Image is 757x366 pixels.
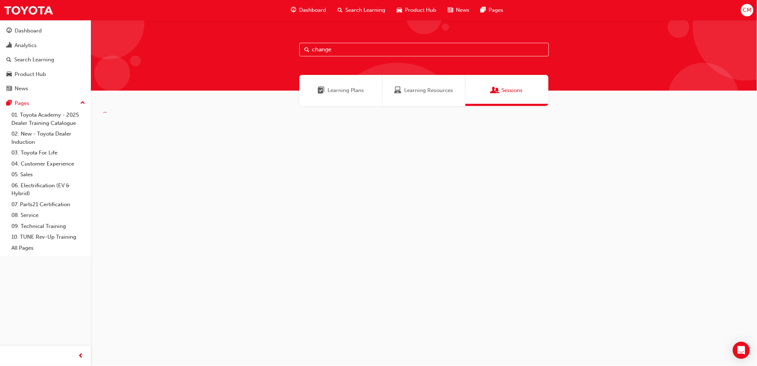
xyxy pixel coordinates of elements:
[15,41,37,50] div: Analytics
[80,98,85,108] span: up-icon
[15,70,46,78] div: Product Hub
[3,68,88,81] a: Product Hub
[489,6,504,14] span: Pages
[291,6,296,15] span: guage-icon
[14,56,54,64] div: Search Learning
[338,6,343,15] span: search-icon
[15,99,29,107] div: Pages
[299,75,382,106] a: Learning PlansLearning Plans
[9,180,88,199] a: 06. Electrification (EV & Hybrid)
[6,71,12,78] span: car-icon
[405,86,453,95] span: Learning Resources
[9,169,88,180] a: 05. Sales
[285,3,332,17] a: guage-iconDashboard
[456,6,469,14] span: News
[405,6,436,14] span: Product Hub
[15,85,28,93] div: News
[448,6,453,15] span: news-icon
[9,158,88,169] a: 04. Customer Experience
[9,210,88,221] a: 08. Service
[743,6,751,14] span: CM
[9,232,88,243] a: 10. TUNE Rev-Up Training
[491,86,499,95] span: Sessions
[465,75,549,106] a: SessionsSessions
[328,86,364,95] span: Learning Plans
[741,4,753,16] button: CM
[318,86,325,95] span: Learning Plans
[442,3,475,17] a: news-iconNews
[6,28,12,34] span: guage-icon
[305,46,310,54] span: Search
[345,6,385,14] span: Search Learning
[6,57,11,63] span: search-icon
[3,39,88,52] a: Analytics
[9,128,88,147] a: 02. New - Toyota Dealer Induction
[15,27,42,35] div: Dashboard
[9,199,88,210] a: 07. Parts21 Certification
[299,43,549,56] input: Search...
[6,42,12,49] span: chart-icon
[4,2,53,18] img: Trak
[3,24,88,37] a: Dashboard
[9,110,88,128] a: 01. Toyota Academy - 2025 Dealer Training Catalogue
[3,53,88,66] a: Search Learning
[3,23,88,97] button: DashboardAnalyticsSearch LearningProduct HubNews
[391,3,442,17] a: car-iconProduct Hub
[332,3,391,17] a: search-iconSearch Learning
[6,100,12,107] span: pages-icon
[733,342,750,359] div: Open Intercom Messenger
[501,86,522,95] span: Sessions
[9,243,88,254] a: All Pages
[6,86,12,92] span: news-icon
[9,147,88,158] a: 03. Toyota For Life
[78,352,84,361] span: prev-icon
[299,6,326,14] span: Dashboard
[397,6,402,15] span: car-icon
[481,6,486,15] span: pages-icon
[3,97,88,110] button: Pages
[382,75,465,106] a: Learning ResourcesLearning Resources
[9,221,88,232] a: 09. Technical Training
[475,3,509,17] a: pages-iconPages
[395,86,402,95] span: Learning Resources
[3,82,88,95] a: News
